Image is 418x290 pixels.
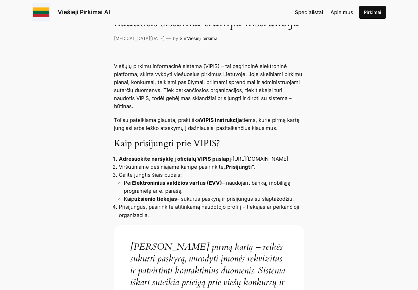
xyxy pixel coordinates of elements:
[295,8,323,16] a: Specialistai
[330,8,353,16] a: Apie mus
[330,9,353,15] span: Apie mus
[187,36,218,41] a: Viešieji pirkimai
[119,171,304,203] li: Galite jungtis šiais būdais:
[119,203,304,219] li: Prisijungus, pasirinkite atitinkamą naudotojo profilį – tiekėjas ar perkančioji organizacija.
[119,163,304,171] li: Viršutiniame dešiniajame kampe pasirinkite .
[114,1,304,30] h1: Kaip prisijungti prie VIPIS ir naudotis sistema: trumpa instrukcija
[114,116,304,132] p: Toliau pateikiama glausta, praktiška tiems, kurie pirmą kartą jungiasi arba ieško atsakymų į dažn...
[173,35,178,42] p: by
[119,155,304,163] li: :
[166,34,171,42] p: —
[114,36,165,41] a: [MEDICAL_DATA][DATE]
[295,8,353,16] nav: Navigation
[32,3,50,22] img: Viešieji pirkimai logo
[184,36,187,41] span: in
[180,36,182,41] a: Š
[114,62,304,110] p: Viešųjų pirkimų informacinė sistema (VIPIS) – tai pagrindinė elektroninė platforma, skirta vykdyt...
[224,164,254,170] strong: „Prisijungti“
[58,8,110,16] a: Viešieji Pirkimai AI
[132,180,222,186] strong: Elektroninius valdžios vartus (EVV)
[124,195,304,203] li: Kaip – sukurus paskyrą ir prisijungus su slaptažodžiu.
[295,9,323,15] span: Specialistai
[134,196,177,202] strong: užsienio tiekėjas
[359,6,386,19] a: Pirkimai
[200,117,242,123] strong: VIPIS instrukcija
[119,156,231,162] strong: Adresuokite naršyklę į oficialų VIPIS puslapį
[232,156,288,162] a: [URL][DOMAIN_NAME]
[114,138,304,149] h3: Kaip prisijungti prie VIPIS?
[124,179,304,195] li: Per – naudojant banką, mobiliąją programėlę ar e. parašą.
